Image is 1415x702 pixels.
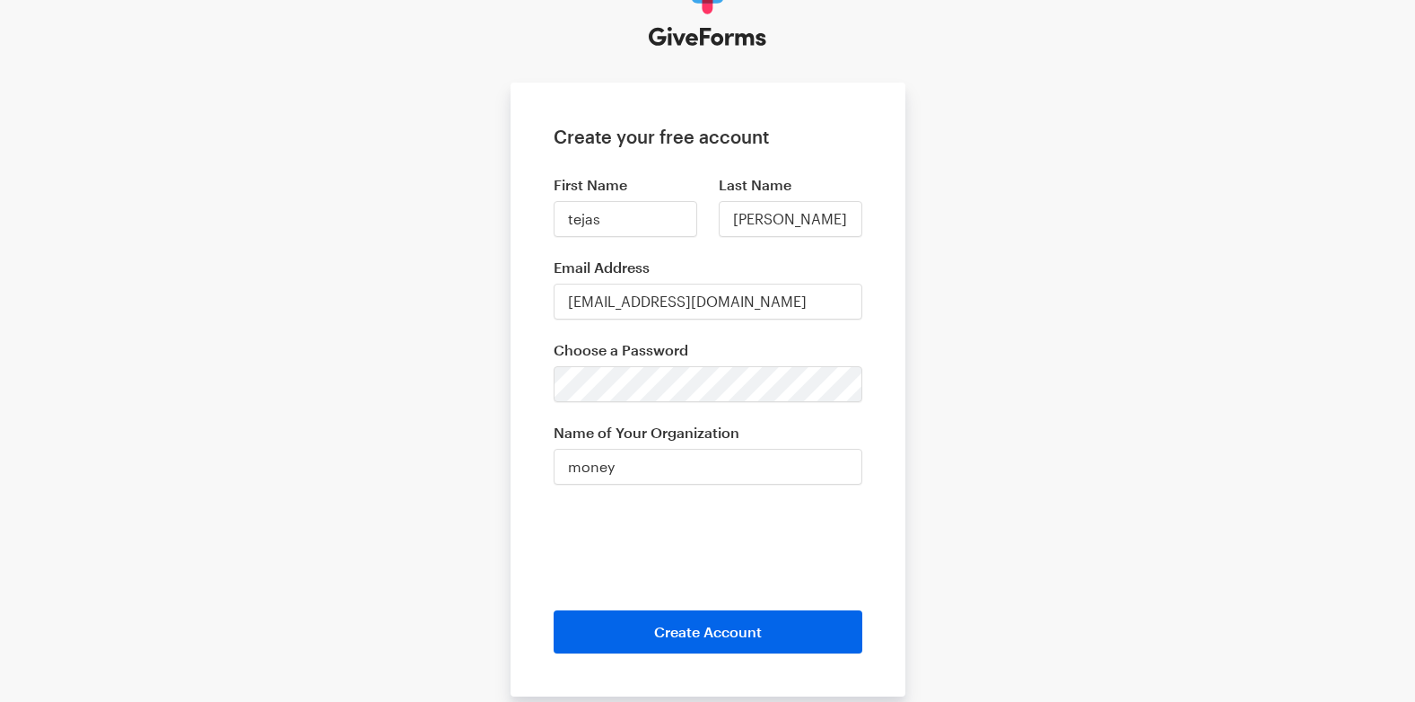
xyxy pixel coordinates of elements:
label: Email Address [554,259,862,276]
iframe: reCAPTCHA [572,512,844,582]
label: Choose a Password [554,341,862,359]
label: Name of Your Organization [554,424,862,442]
h1: Create your free account [554,126,862,147]
label: First Name [554,176,697,194]
label: Last Name [719,176,862,194]
button: Create Account [554,610,862,654]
